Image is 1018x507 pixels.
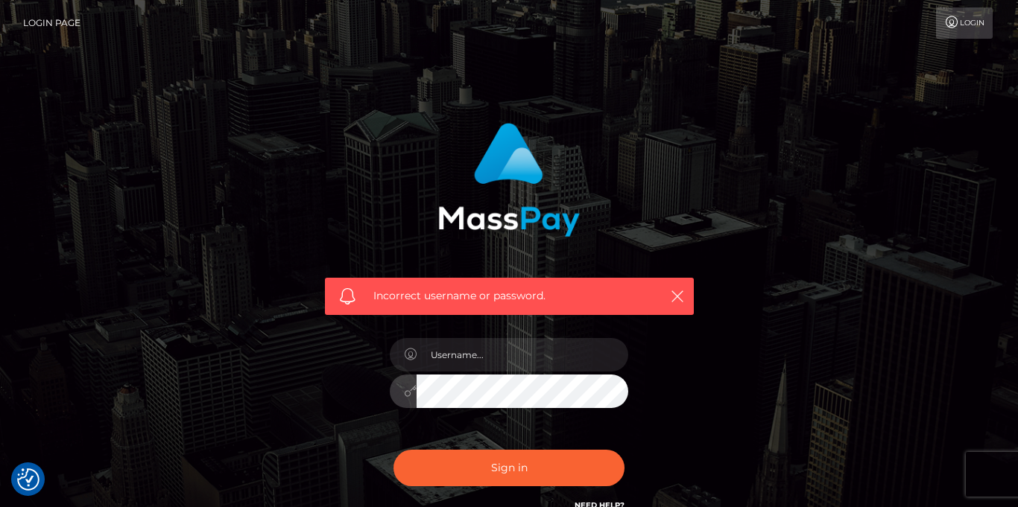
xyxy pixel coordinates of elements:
span: Incorrect username or password. [373,288,645,304]
button: Consent Preferences [17,468,39,491]
img: MassPay Login [438,123,580,237]
input: Username... [417,338,628,372]
a: Login [936,7,993,39]
a: Login Page [23,7,80,39]
img: Revisit consent button [17,468,39,491]
button: Sign in [393,450,625,486]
